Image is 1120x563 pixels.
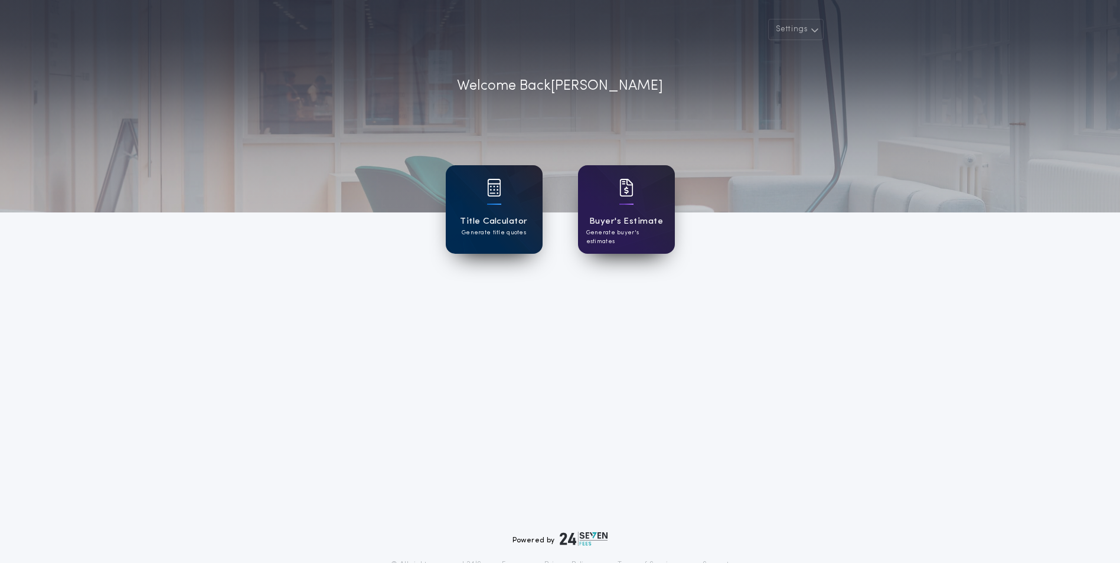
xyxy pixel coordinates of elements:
[446,165,543,254] a: card iconTitle CalculatorGenerate title quotes
[589,215,663,228] h1: Buyer's Estimate
[768,19,824,40] button: Settings
[462,228,526,237] p: Generate title quotes
[487,179,501,197] img: card icon
[619,179,634,197] img: card icon
[512,532,608,546] div: Powered by
[560,532,608,546] img: logo
[457,76,663,97] p: Welcome Back [PERSON_NAME]
[578,165,675,254] a: card iconBuyer's EstimateGenerate buyer's estimates
[586,228,667,246] p: Generate buyer's estimates
[460,215,527,228] h1: Title Calculator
